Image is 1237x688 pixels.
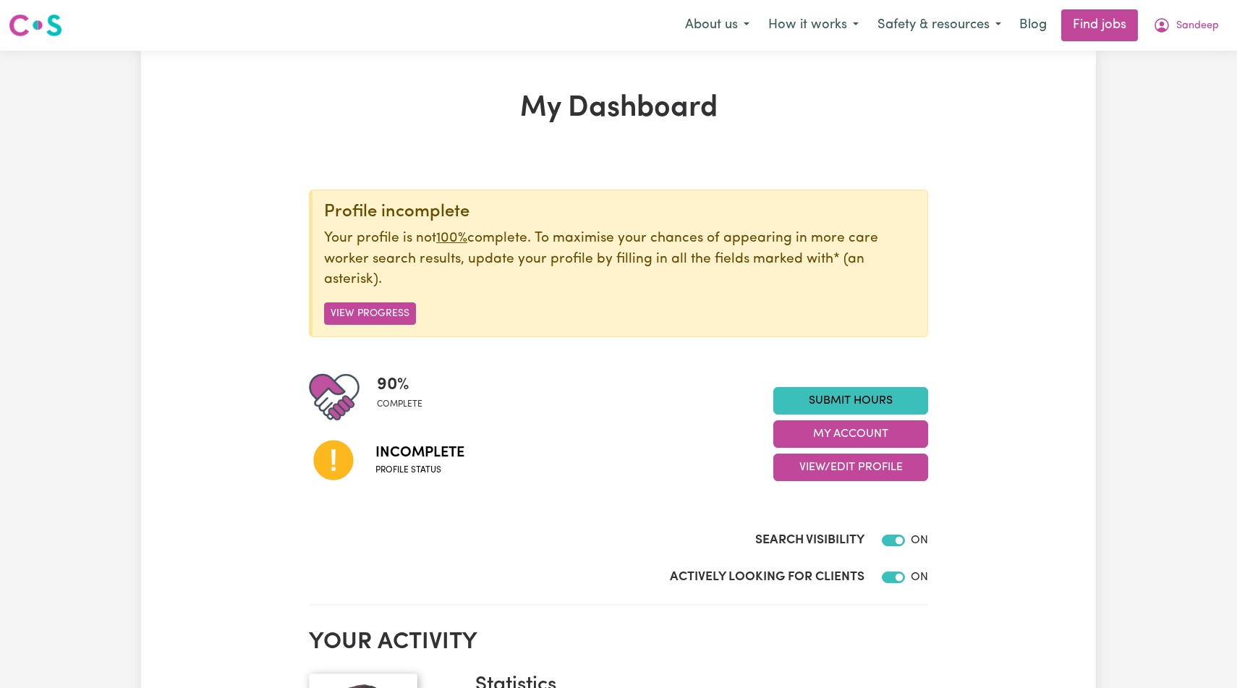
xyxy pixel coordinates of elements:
[676,10,759,41] button: About us
[324,202,916,223] div: Profile incomplete
[377,372,434,422] div: Profile completeness: 90%
[670,568,864,587] label: Actively Looking for Clients
[9,12,62,38] img: Careseekers logo
[755,531,864,550] label: Search Visibility
[309,629,928,656] h2: Your activity
[309,91,928,126] h1: My Dashboard
[9,9,62,42] a: Careseekers logo
[773,454,928,481] button: View/Edit Profile
[324,229,916,291] p: Your profile is not complete. To maximise your chances of appearing in more care worker search re...
[1011,9,1055,41] a: Blog
[377,398,422,411] span: complete
[377,372,422,398] span: 90 %
[375,442,464,464] span: Incomplete
[324,302,416,325] button: View Progress
[436,232,467,245] u: 100%
[868,10,1011,41] button: Safety & resources
[911,572,928,583] span: ON
[1061,9,1138,41] a: Find jobs
[911,535,928,546] span: ON
[773,387,928,415] a: Submit Hours
[375,464,464,477] span: Profile status
[1144,10,1228,41] button: My Account
[1176,18,1219,34] span: Sandeep
[759,10,868,41] button: How it works
[773,420,928,448] button: My Account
